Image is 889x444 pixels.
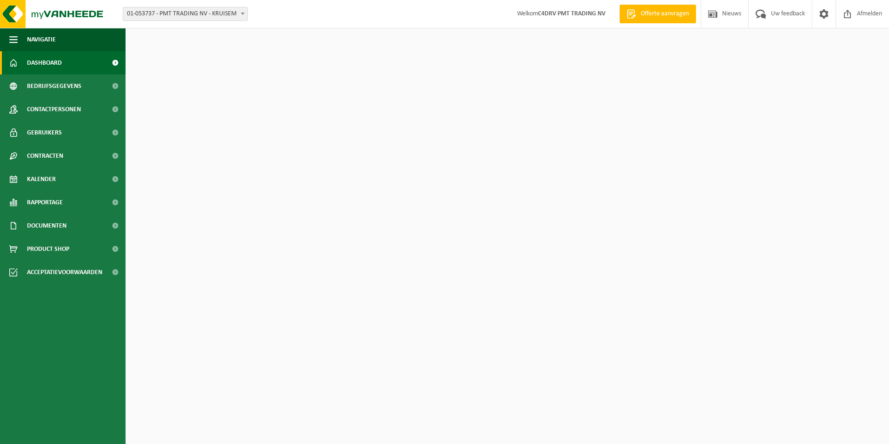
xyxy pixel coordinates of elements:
span: Contracten [27,144,63,168]
strong: C4DRV PMT TRADING NV [538,10,605,17]
span: 01-053737 - PMT TRADING NV - KRUISEM [123,7,247,20]
span: Navigatie [27,28,56,51]
span: Offerte aanvragen [638,9,691,19]
span: Bedrijfsgegevens [27,74,81,98]
span: Dashboard [27,51,62,74]
span: Kalender [27,168,56,191]
span: Contactpersonen [27,98,81,121]
a: Offerte aanvragen [619,5,696,23]
span: Acceptatievoorwaarden [27,261,102,284]
span: Documenten [27,214,66,237]
span: 01-053737 - PMT TRADING NV - KRUISEM [123,7,248,21]
span: Rapportage [27,191,63,214]
span: Product Shop [27,237,69,261]
span: Gebruikers [27,121,62,144]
